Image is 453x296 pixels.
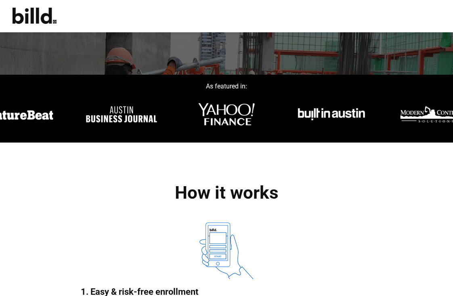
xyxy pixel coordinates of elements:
[12,8,57,30] img: Billd
[198,223,255,279] img: 1
[81,94,162,134] img: abj
[8,83,445,90] h4: As featured in:
[291,94,372,134] img: builtinaustin
[20,183,433,202] h1: How it works
[186,94,267,134] img: yahoo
